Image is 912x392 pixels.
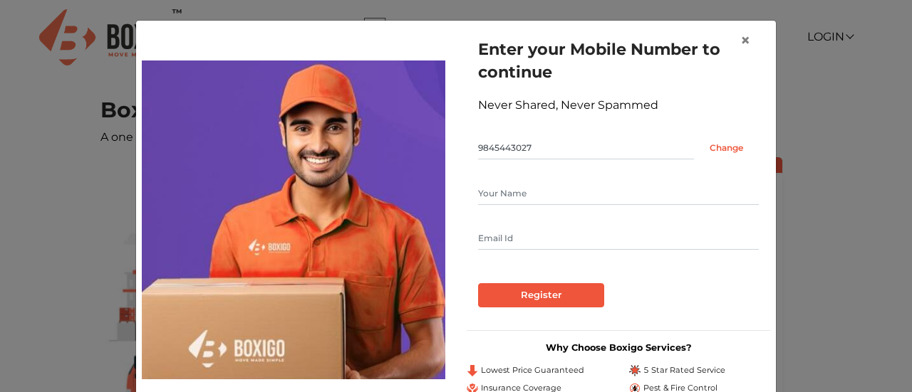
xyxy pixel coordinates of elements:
input: Register [478,283,604,307]
h3: Why Choose Boxigo Services? [467,342,770,353]
button: Close [729,21,762,60]
span: × [740,30,750,51]
h1: Enter your Mobile Number to continue [478,38,759,83]
input: Your Name [478,182,759,205]
input: Change [694,137,759,159]
div: Never Shared, Never Spammed [478,97,759,114]
input: Mobile No [478,137,694,159]
input: Email Id [478,227,759,250]
img: storage-img [142,60,445,379]
span: Lowest Price Guaranteed [481,364,584,376]
span: 5 Star Rated Service [643,364,725,376]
